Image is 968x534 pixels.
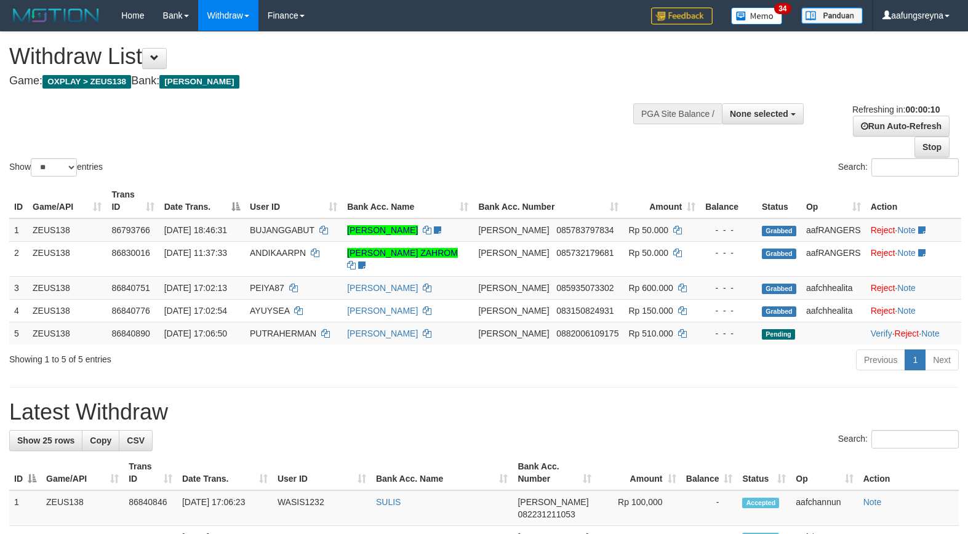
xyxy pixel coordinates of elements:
a: Note [897,225,916,235]
th: Action [866,183,961,218]
button: None selected [722,103,804,124]
span: Copy 085935073302 to clipboard [556,283,614,293]
span: Copy 082231211053 to clipboard [518,509,575,519]
th: Bank Acc. Name: activate to sort column ascending [371,455,513,490]
th: Date Trans.: activate to sort column ascending [177,455,273,490]
span: Rp 600.000 [628,283,673,293]
th: ID: activate to sort column descending [9,455,41,490]
span: Rp 50.000 [628,225,668,235]
td: · [866,276,961,299]
a: [PERSON_NAME] [347,283,418,293]
a: Reject [871,283,895,293]
span: [PERSON_NAME] [159,75,239,89]
span: 86840890 [111,329,150,338]
a: [PERSON_NAME] ZAHROM [347,248,458,258]
td: · [866,241,961,276]
a: [PERSON_NAME] [347,329,418,338]
th: Trans ID: activate to sort column ascending [124,455,177,490]
span: CSV [127,436,145,445]
span: PEIYA87 [250,283,284,293]
span: Grabbed [762,284,796,294]
a: Reject [895,329,919,338]
span: Grabbed [762,226,796,236]
span: OXPLAY > ZEUS138 [42,75,131,89]
th: Bank Acc. Number: activate to sort column ascending [473,183,623,218]
span: 34 [774,3,791,14]
td: Rp 100,000 [596,490,681,526]
td: ZEUS138 [28,299,106,322]
td: aafchhealita [801,276,866,299]
th: Balance: activate to sort column ascending [681,455,738,490]
span: [PERSON_NAME] [478,248,549,258]
img: MOTION_logo.png [9,6,103,25]
div: - - - [705,282,752,294]
span: [PERSON_NAME] [478,306,549,316]
td: ZEUS138 [28,276,106,299]
span: 86793766 [111,225,150,235]
img: Feedback.jpg [651,7,713,25]
a: Reject [871,225,895,235]
a: Reject [871,306,895,316]
th: Game/API: activate to sort column ascending [28,183,106,218]
span: AYUYSEA [250,306,289,316]
span: Copy 083150824931 to clipboard [556,306,614,316]
h1: Withdraw List [9,44,633,69]
span: [PERSON_NAME] [478,329,549,338]
label: Search: [838,158,959,177]
a: [PERSON_NAME] [347,306,418,316]
div: - - - [705,247,752,259]
a: Reject [871,248,895,258]
span: Refreshing in: [852,105,940,114]
td: aafRANGERS [801,241,866,276]
label: Search: [838,430,959,448]
td: 2 [9,241,28,276]
img: panduan.png [801,7,863,24]
a: Verify [871,329,892,338]
a: Next [925,349,959,370]
span: [DATE] 17:02:54 [164,306,227,316]
h1: Latest Withdraw [9,400,959,424]
span: [DATE] 17:02:13 [164,283,227,293]
span: Show 25 rows [17,436,74,445]
a: Stop [914,137,950,157]
div: - - - [705,305,752,317]
span: ANDIKAARPN [250,248,306,258]
a: Copy [82,430,119,451]
a: Note [921,329,940,338]
span: [DATE] 17:06:50 [164,329,227,338]
span: 86840776 [111,306,150,316]
span: BUJANGGABUT [250,225,314,235]
span: Copy 085783797834 to clipboard [556,225,614,235]
span: Copy [90,436,111,445]
a: Note [897,306,916,316]
th: Op: activate to sort column ascending [801,183,866,218]
span: Pending [762,329,795,340]
td: 1 [9,218,28,242]
td: · · [866,322,961,345]
span: Copy 0882006109175 to clipboard [556,329,618,338]
div: - - - [705,224,752,236]
td: ZEUS138 [28,241,106,276]
th: Game/API: activate to sort column ascending [41,455,124,490]
a: Note [897,283,916,293]
td: 3 [9,276,28,299]
span: Grabbed [762,249,796,259]
span: Copy 085732179681 to clipboard [556,248,614,258]
span: Rp 150.000 [628,306,673,316]
a: CSV [119,430,153,451]
span: [DATE] 11:37:33 [164,248,227,258]
span: [PERSON_NAME] [478,283,549,293]
input: Search: [871,158,959,177]
img: Button%20Memo.svg [731,7,783,25]
a: Note [863,497,882,507]
span: [DATE] 18:46:31 [164,225,227,235]
td: 86840846 [124,490,177,526]
input: Search: [871,430,959,448]
td: ZEUS138 [41,490,124,526]
td: · [866,218,961,242]
h4: Game: Bank: [9,75,633,87]
td: WASIS1232 [273,490,371,526]
span: 86840751 [111,283,150,293]
span: Rp 510.000 [628,329,673,338]
th: Balance [700,183,757,218]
